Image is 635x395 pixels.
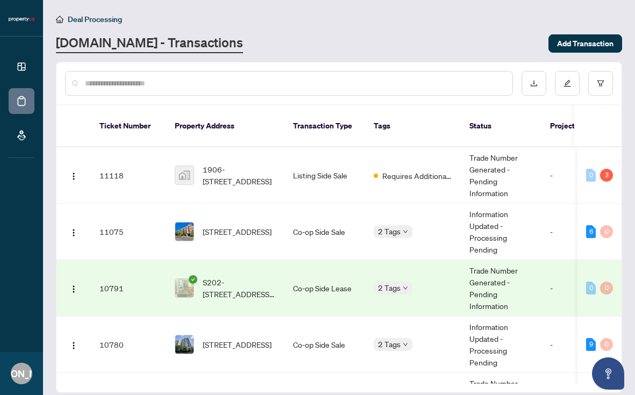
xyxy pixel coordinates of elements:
[592,357,624,390] button: Open asap
[600,225,613,238] div: 0
[461,260,541,317] td: Trade Number Generated - Pending Information
[522,71,546,96] button: download
[69,285,78,293] img: Logo
[403,229,408,234] span: down
[284,105,365,147] th: Transaction Type
[600,338,613,351] div: 0
[588,71,613,96] button: filter
[541,317,606,373] td: -
[189,275,197,284] span: check-circle
[461,105,541,147] th: Status
[284,204,365,260] td: Co-op Side Sale
[203,276,276,300] span: S202-[STREET_ADDRESS][PERSON_NAME]
[541,147,606,204] td: -
[557,35,613,52] span: Add Transaction
[91,260,166,317] td: 10791
[91,204,166,260] td: 11075
[541,105,606,147] th: Project Name
[65,336,82,353] button: Logo
[284,317,365,373] td: Co-op Side Sale
[56,16,63,23] span: home
[555,71,580,96] button: edit
[597,80,604,87] span: filter
[65,279,82,297] button: Logo
[530,80,538,87] span: download
[91,147,166,204] td: 11118
[541,204,606,260] td: -
[586,225,596,238] div: 6
[563,80,571,87] span: edit
[378,338,401,350] span: 2 Tags
[600,169,613,182] div: 3
[175,335,194,354] img: thumbnail-img
[586,169,596,182] div: 0
[65,223,82,240] button: Logo
[365,105,461,147] th: Tags
[403,342,408,347] span: down
[541,260,606,317] td: -
[461,317,541,373] td: Information Updated - Processing Pending
[68,15,122,24] span: Deal Processing
[175,279,194,297] img: thumbnail-img
[378,225,401,238] span: 2 Tags
[65,167,82,184] button: Logo
[166,105,284,147] th: Property Address
[600,282,613,295] div: 0
[203,226,272,238] span: [STREET_ADDRESS]
[461,204,541,260] td: Information Updated - Processing Pending
[284,147,365,204] td: Listing Side Sale
[586,282,596,295] div: 0
[586,338,596,351] div: 9
[69,228,78,237] img: Logo
[461,147,541,204] td: Trade Number Generated - Pending Information
[9,16,34,23] img: logo
[91,317,166,373] td: 10780
[175,222,194,241] img: thumbnail-img
[69,341,78,350] img: Logo
[91,105,166,147] th: Ticket Number
[175,166,194,184] img: thumbnail-img
[203,163,276,187] span: 1906-[STREET_ADDRESS]
[284,260,365,317] td: Co-op Side Lease
[69,172,78,181] img: Logo
[56,34,243,53] a: [DOMAIN_NAME] - Transactions
[403,285,408,291] span: down
[548,34,622,53] button: Add Transaction
[203,339,272,350] span: [STREET_ADDRESS]
[382,170,452,182] span: Requires Additional Docs
[378,282,401,294] span: 2 Tags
